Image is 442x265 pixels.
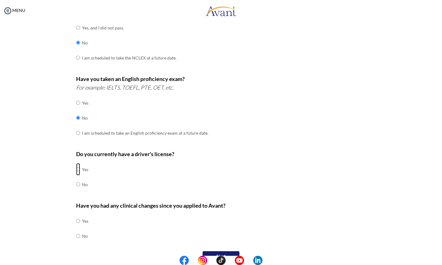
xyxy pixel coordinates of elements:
[82,162,88,177] td: Yes
[82,50,176,65] td: I am scheduled to take the NCLEX at a future date.
[82,213,88,229] td: Yes
[189,256,198,265] img: blank.png
[82,35,176,50] td: No
[203,251,239,261] button: Next
[76,84,174,91] i: For example: IELTS, TOEFL, PTE, OET, etc.
[226,256,235,265] img: blank.png
[253,256,262,265] img: li.png
[76,75,185,82] b: Have you taken an English proficiency exam?
[198,256,207,265] img: in.png
[82,125,208,140] td: I am scheduled to take an English proficiency exam at a future date.
[207,256,216,265] img: blank.png
[216,256,226,265] img: tt.png
[76,151,174,157] b: Do you currently have a driver's license?
[180,256,189,265] img: fb.png
[235,256,244,265] img: yt.png
[82,229,88,244] td: No
[3,8,25,13] a: MENU
[82,20,176,35] td: Yes, and I did not pass.
[76,202,226,209] b: Have you had any clinical changes since you applied to Avant?
[206,2,236,20] img: logo.png
[244,256,253,265] img: blank.png
[82,177,88,192] td: No
[82,95,208,110] td: Yes
[82,110,208,125] td: No
[3,6,12,15] img: icon-menu.png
